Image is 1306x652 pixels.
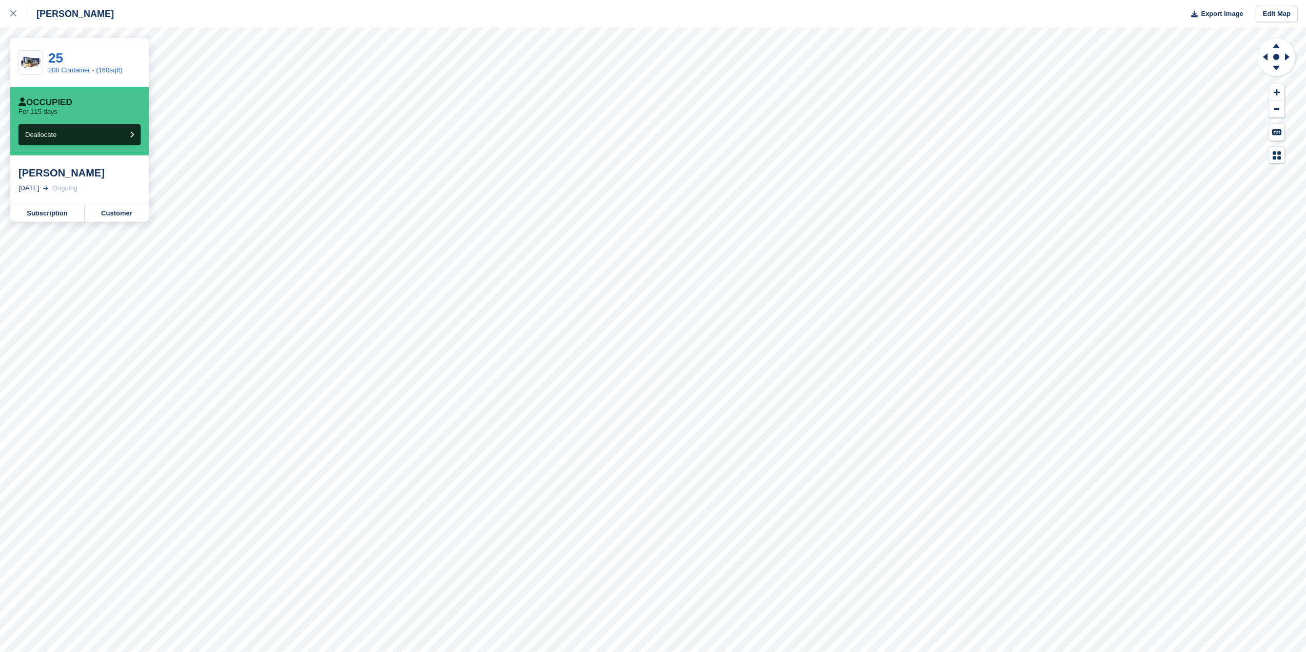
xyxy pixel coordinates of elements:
[52,183,77,193] div: Ongoing
[18,124,141,145] button: Deallocate
[43,186,48,190] img: arrow-right-light-icn-cde0832a797a2874e46488d9cf13f60e5c3a73dbe684e267c42b8395dfbc2abf.svg
[18,167,141,179] div: [PERSON_NAME]
[48,66,123,74] a: 20ft Container - (160sqft)
[1201,9,1243,19] span: Export Image
[27,8,114,20] div: [PERSON_NAME]
[18,108,57,116] p: For 115 days
[18,183,40,193] div: [DATE]
[25,131,56,139] span: Deallocate
[1269,147,1284,164] button: Map Legend
[48,50,63,66] a: 25
[10,205,85,222] a: Subscription
[1269,84,1284,101] button: Zoom In
[85,205,149,222] a: Customer
[1269,124,1284,141] button: Keyboard Shortcuts
[1256,6,1298,23] a: Edit Map
[19,54,43,72] img: 20-ft-container.jpg
[18,97,72,108] div: Occupied
[1185,6,1243,23] button: Export Image
[1269,101,1284,118] button: Zoom Out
